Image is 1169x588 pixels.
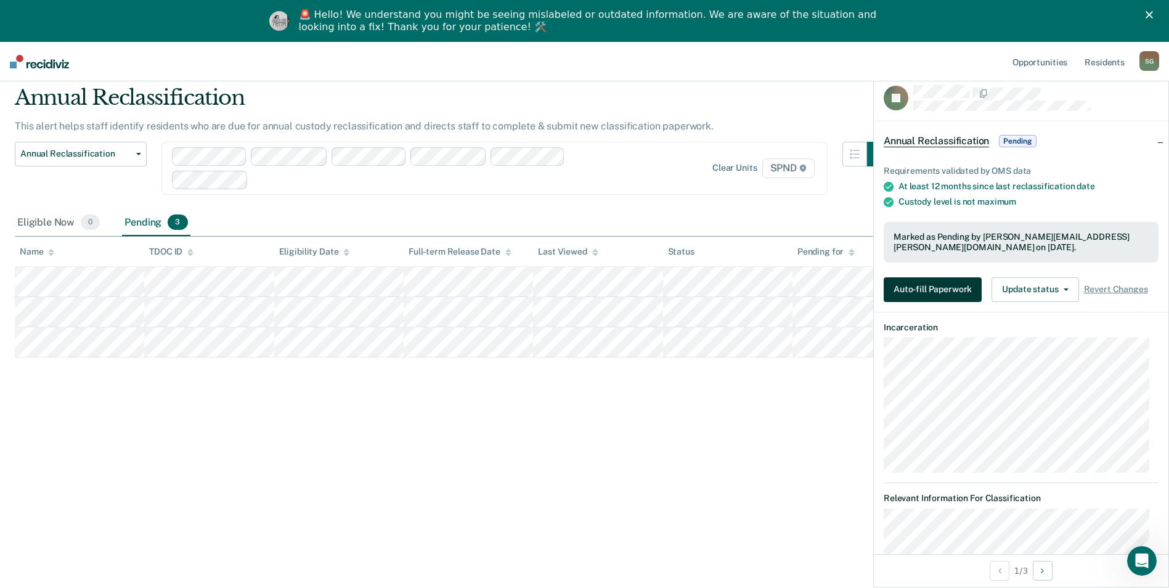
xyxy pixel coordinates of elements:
[668,247,694,257] div: Status
[1077,181,1094,191] span: date
[992,277,1078,302] button: Update status
[149,247,193,257] div: TDOC ID
[990,561,1009,581] button: Previous Opportunity
[894,232,1149,253] div: Marked as Pending by [PERSON_NAME][EMAIL_ADDRESS][PERSON_NAME][DOMAIN_NAME] on [DATE].
[1127,546,1157,576] iframe: Intercom live chat
[884,322,1159,333] dt: Incarceration
[874,554,1168,587] div: 1 / 3
[884,166,1159,176] div: Requirements validated by OMS data
[1084,284,1148,295] span: Revert Changes
[409,247,511,257] div: Full-term Release Date
[884,277,982,302] button: Auto-fill Paperwork
[874,121,1168,161] div: Annual ReclassificationPending
[81,214,100,231] span: 0
[762,158,815,178] span: SPND
[1033,561,1053,581] button: Next Opportunity
[269,11,289,31] img: Profile image for Kim
[898,197,1159,207] div: Custody level is not
[999,135,1036,147] span: Pending
[15,85,892,120] div: Annual Reclassification
[279,247,350,257] div: Eligibility Date
[168,214,187,231] span: 3
[884,277,987,302] a: Auto-fill Paperwork
[10,55,69,68] img: Recidiviz
[884,135,989,147] span: Annual Reclassification
[1010,42,1070,81] a: Opportunities
[299,9,881,33] div: 🚨 Hello! We understand you might be seeing mislabeled or outdated information. We are aware of th...
[712,163,757,173] div: Clear units
[898,181,1159,192] div: At least 12 months since last reclassification
[15,120,714,132] p: This alert helps staff identify residents who are due for annual custody reclassification and dir...
[15,210,102,237] div: Eligible Now
[20,247,54,257] div: Name
[122,210,190,237] div: Pending
[1139,51,1159,71] div: S G
[1146,11,1158,18] div: Close
[20,149,131,159] span: Annual Reclassification
[884,493,1159,504] dt: Relevant Information For Classification
[538,247,598,257] div: Last Viewed
[797,247,855,257] div: Pending for
[977,197,1016,206] span: maximum
[1082,42,1127,81] a: Residents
